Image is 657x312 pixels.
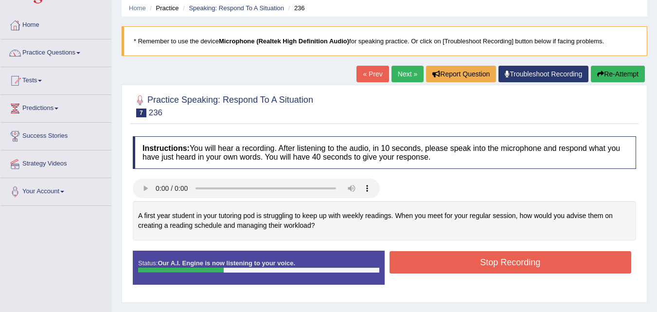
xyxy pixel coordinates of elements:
[426,66,496,82] button: Report Question
[390,251,632,274] button: Stop Recording
[149,108,162,117] small: 236
[0,150,111,175] a: Strategy Videos
[0,123,111,147] a: Success Stories
[122,26,647,56] blockquote: * Remember to use the device for speaking practice. Or click on [Troubleshoot Recording] button b...
[286,3,305,13] li: 236
[0,12,111,36] a: Home
[219,37,349,45] b: Microphone (Realtek High Definition Audio)
[129,4,146,12] a: Home
[591,66,645,82] button: Re-Attempt
[356,66,389,82] a: « Prev
[136,109,146,117] span: 7
[133,251,385,285] div: Status:
[147,3,178,13] li: Practice
[0,67,111,92] a: Tests
[189,4,284,12] a: Speaking: Respond To A Situation
[133,93,313,117] h2: Practice Speaking: Respond To A Situation
[0,95,111,119] a: Predictions
[133,136,636,169] h4: You will hear a recording. After listening to the audio, in 10 seconds, please speak into the mic...
[391,66,424,82] a: Next »
[142,144,190,152] b: Instructions:
[133,201,636,240] div: A first year student in your tutoring pod is struggling to keep up with weekly readings. When you...
[158,259,295,267] strong: Our A.I. Engine is now listening to your voice.
[0,178,111,202] a: Your Account
[498,66,588,82] a: Troubleshoot Recording
[0,39,111,64] a: Practice Questions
